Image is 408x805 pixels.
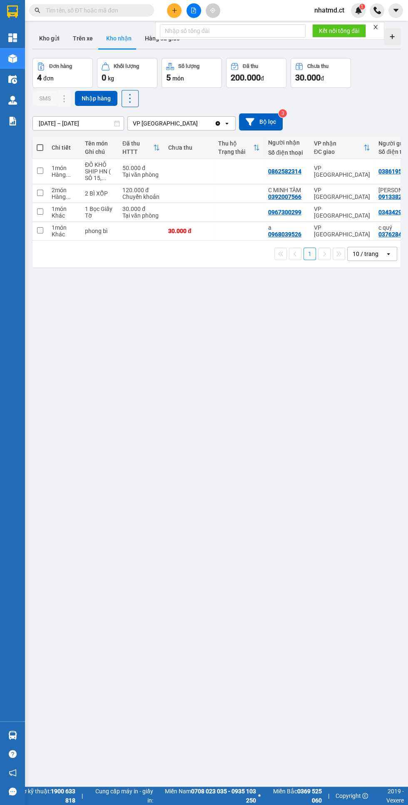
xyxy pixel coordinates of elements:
div: Thu hộ [218,140,253,147]
div: VP [GEOGRAPHIC_DATA] [314,187,370,200]
button: 1 [304,248,316,260]
div: 1 Bọc Giấy Tờ [85,206,114,219]
input: Tìm tên, số ĐT hoặc mã đơn [46,6,144,15]
div: 30.000 đ [168,228,210,234]
div: Đơn hàng [49,63,72,69]
span: plus [172,8,177,13]
div: 120.000 đ [122,187,160,193]
span: Kết nối tổng đài [319,26,359,35]
span: close [373,24,378,30]
div: VP [GEOGRAPHIC_DATA] [314,165,370,178]
span: 200.000 [231,73,261,83]
input: Select a date range. [33,117,124,130]
button: Đã thu200.000đ [226,58,286,88]
span: 0 [102,73,106,83]
div: Tại văn phòng [122,212,160,219]
div: Chưa thu [168,144,210,151]
img: warehouse-icon [8,75,17,84]
div: Số lượng [178,63,199,69]
div: Tại văn phòng [122,171,160,178]
span: ⚪️ [258,794,261,797]
div: 1 món [52,165,77,171]
div: Khác [52,212,77,219]
div: VP [GEOGRAPHIC_DATA] [133,119,198,128]
div: Khác [52,231,77,238]
div: 1 món [52,224,77,231]
div: 0392007566 [268,193,301,200]
button: Trên xe [66,28,100,48]
img: warehouse-icon [8,54,17,63]
button: Kho nhận [100,28,138,48]
div: Tên món [85,140,114,147]
span: kg [108,75,114,82]
button: Kết nối tổng đài [312,24,366,38]
span: món [172,75,184,82]
span: notification [9,769,17,777]
th: Toggle SortBy [310,137,374,159]
div: 2 BÌ XỐP [85,190,114,197]
img: phone-icon [373,7,381,14]
span: 30.000 [295,73,321,83]
span: Cung cấp máy in - giấy in: [89,787,153,805]
button: Kho gửi [32,28,66,48]
div: Chưa thu [307,63,328,69]
th: Toggle SortBy [118,137,164,159]
div: Chi tiết [52,144,77,151]
div: phong bì [85,228,114,234]
span: | [328,791,329,800]
strong: 0369 525 060 [297,788,322,804]
span: question-circle [9,750,17,758]
span: ... [66,193,71,200]
span: Miền Nam [155,787,256,805]
svg: open [385,251,392,257]
div: Tạo kho hàng mới [384,28,401,45]
svg: Clear value [214,120,221,127]
div: SHIP HN ( SÔ 15, NGÕ 52, ĐƯỜNG QUANG TIẾN, ĐẠI MỖ, NAM TỪ LIÊM ,HÀ NỘI) [85,168,114,181]
div: Đã thu [243,63,258,69]
input: Nhập số tổng đài [160,24,306,38]
div: C MINH TÂM [268,187,306,193]
strong: 0708 023 035 - 0935 103 250 [191,788,256,804]
div: 0862582314 [268,168,301,175]
span: copyright [362,793,368,799]
span: 1 [361,4,363,10]
div: Chuyển khoản [122,193,160,200]
span: search [35,8,40,13]
button: aim [206,3,220,18]
img: warehouse-icon [8,96,17,105]
div: VP [GEOGRAPHIC_DATA] [314,224,370,238]
span: file-add [191,8,197,13]
div: VP [GEOGRAPHIC_DATA] [314,206,370,219]
strong: 1900 633 818 [51,788,75,804]
button: Nhập hàng [75,91,117,106]
svg: open [224,120,230,127]
button: plus [167,3,182,18]
div: 0968039526 [268,231,301,238]
img: dashboard-icon [8,33,17,42]
sup: 3 [279,109,287,118]
span: caret-down [392,7,400,14]
button: Chưa thu30.000đ [291,58,351,88]
div: HTTT [122,148,153,155]
div: Người nhận [268,139,306,146]
button: file-add [187,3,201,18]
button: Bộ lọc [239,113,283,130]
input: Selected VP Mỹ Đình. [199,119,199,128]
div: 1 món [52,206,77,212]
span: ... [66,171,71,178]
div: Hàng thông thường [52,193,77,200]
span: message [9,787,17,795]
span: nhatmd.ct [308,5,351,15]
button: caret-down [388,3,403,18]
div: Ghi chú [85,148,114,155]
div: Khối lượng [114,63,139,69]
div: VP nhận [314,140,363,147]
div: Hàng thông thường [52,171,77,178]
span: ... [102,175,107,181]
img: icon-new-feature [355,7,362,14]
th: Toggle SortBy [214,137,264,159]
div: 10 / trang [353,250,378,258]
img: warehouse-icon [8,731,17,740]
span: đ [261,75,264,82]
span: đơn [43,75,54,82]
